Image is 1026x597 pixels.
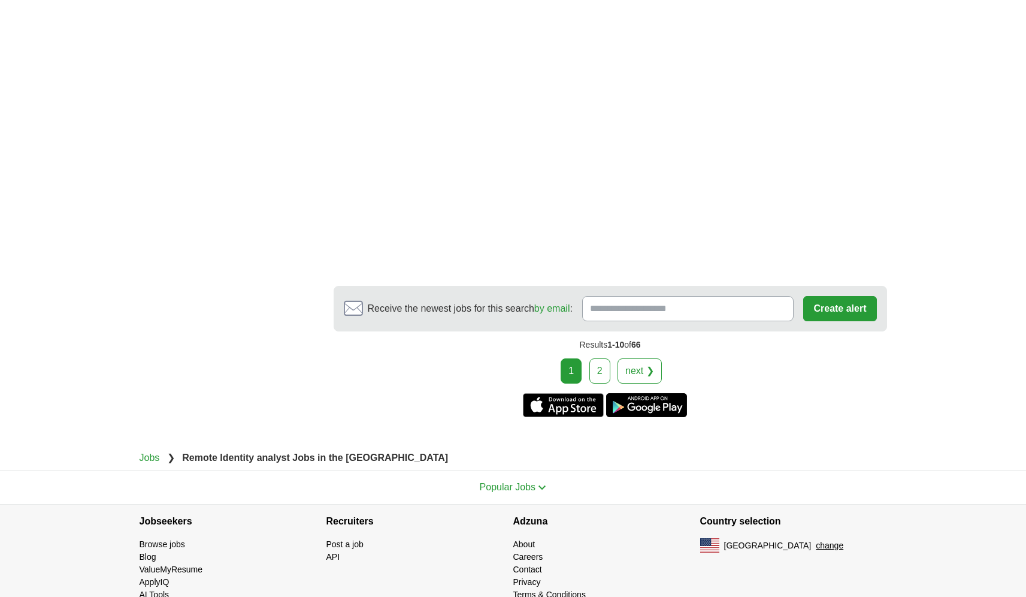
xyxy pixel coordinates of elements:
[513,577,541,587] a: Privacy
[700,505,887,538] h4: Country selection
[334,331,887,358] div: Results of
[561,358,582,384] div: 1
[513,565,542,574] a: Contact
[606,393,687,417] a: Get the Android app
[607,340,624,349] span: 1-10
[480,482,535,492] span: Popular Jobs
[140,539,185,549] a: Browse jobs
[816,539,843,552] button: change
[140,565,203,574] a: ValueMyResume
[182,453,448,463] strong: Remote Identity analyst Jobs in the [GEOGRAPHIC_DATA]
[631,340,641,349] span: 66
[368,301,573,316] span: Receive the newest jobs for this search :
[140,552,156,562] a: Blog
[326,539,364,549] a: Post a job
[700,538,719,553] img: US flag
[167,453,175,463] span: ❯
[513,539,535,549] a: About
[538,485,546,490] img: toggle icon
[803,296,876,321] button: Create alert
[534,303,570,313] a: by email
[618,358,662,384] a: next ❯
[724,539,812,552] span: [GEOGRAPHIC_DATA]
[513,552,543,562] a: Careers
[140,577,170,587] a: ApplyIQ
[589,358,610,384] a: 2
[140,453,160,463] a: Jobs
[523,393,604,417] a: Get the iPhone app
[326,552,340,562] a: API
